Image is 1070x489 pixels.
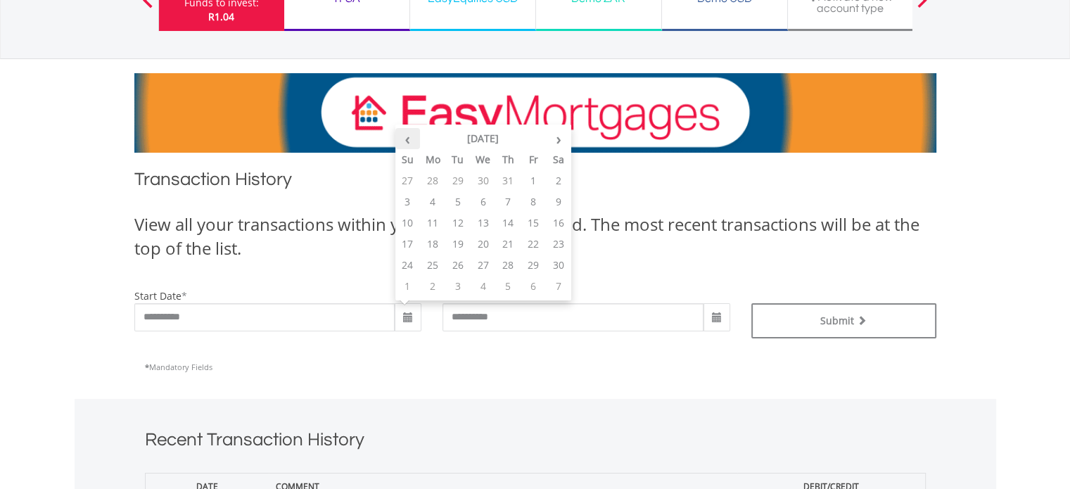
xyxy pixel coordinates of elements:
[495,255,521,276] td: 28
[420,149,445,170] th: Mo
[395,149,421,170] th: Su
[471,276,496,297] td: 4
[751,303,936,338] button: Submit
[442,289,485,303] label: end date
[495,212,521,234] td: 14
[395,191,421,212] td: 3
[445,149,471,170] th: Tu
[445,255,471,276] td: 26
[495,191,521,212] td: 7
[495,170,521,191] td: 31
[134,73,936,153] img: EasyMortage Promotion Banner
[521,234,546,255] td: 22
[134,167,936,198] h1: Transaction History
[495,234,521,255] td: 21
[445,170,471,191] td: 29
[546,170,571,191] td: 2
[445,234,471,255] td: 19
[521,170,546,191] td: 1
[145,427,926,459] h1: Recent Transaction History
[546,212,571,234] td: 16
[521,276,546,297] td: 6
[395,255,421,276] td: 24
[471,212,496,234] td: 13
[134,289,181,303] label: start date
[420,276,445,297] td: 2
[420,191,445,212] td: 4
[546,128,571,149] th: ›
[395,276,421,297] td: 1
[471,255,496,276] td: 27
[495,149,521,170] th: Th
[420,212,445,234] td: 11
[395,234,421,255] td: 17
[471,191,496,212] td: 6
[546,149,571,170] th: Sa
[471,170,496,191] td: 30
[546,191,571,212] td: 9
[546,276,571,297] td: 7
[420,128,546,149] th: [DATE]
[420,170,445,191] td: 28
[471,149,496,170] th: We
[134,212,936,261] div: View all your transactions within your chosen time period. The most recent transactions will be a...
[495,276,521,297] td: 5
[145,362,212,372] span: Mandatory Fields
[420,234,445,255] td: 18
[521,212,546,234] td: 15
[546,234,571,255] td: 23
[521,255,546,276] td: 29
[395,128,421,149] th: ‹
[445,276,471,297] td: 3
[420,255,445,276] td: 25
[521,149,546,170] th: Fr
[546,255,571,276] td: 30
[395,212,421,234] td: 10
[395,170,421,191] td: 27
[445,212,471,234] td: 12
[445,191,471,212] td: 5
[471,234,496,255] td: 20
[208,10,234,23] span: R1.04
[521,191,546,212] td: 8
